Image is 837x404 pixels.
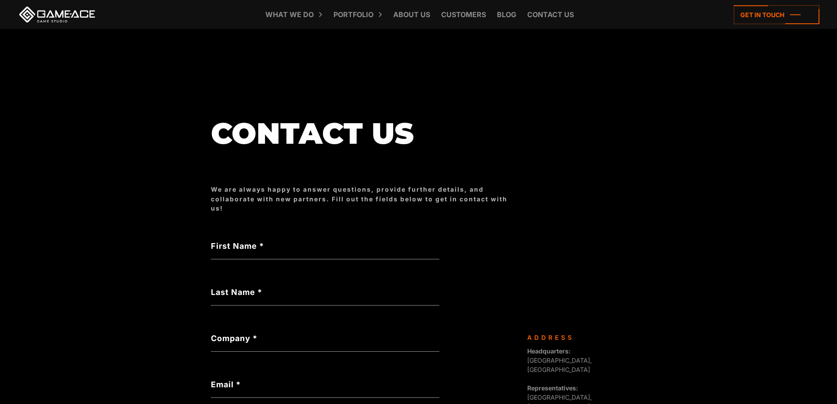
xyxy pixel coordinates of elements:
[527,347,592,373] span: [GEOGRAPHIC_DATA], [GEOGRAPHIC_DATA]
[527,333,620,342] div: Address
[211,240,439,252] label: First Name *
[527,347,571,355] strong: Headquarters:
[211,379,439,390] label: Email *
[211,117,518,149] h1: Contact us
[211,185,518,213] div: We are always happy to answer questions, provide further details, and collaborate with new partne...
[211,286,439,298] label: Last Name *
[734,5,819,24] a: Get in touch
[527,384,578,392] strong: Representatives:
[211,332,439,344] label: Company *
